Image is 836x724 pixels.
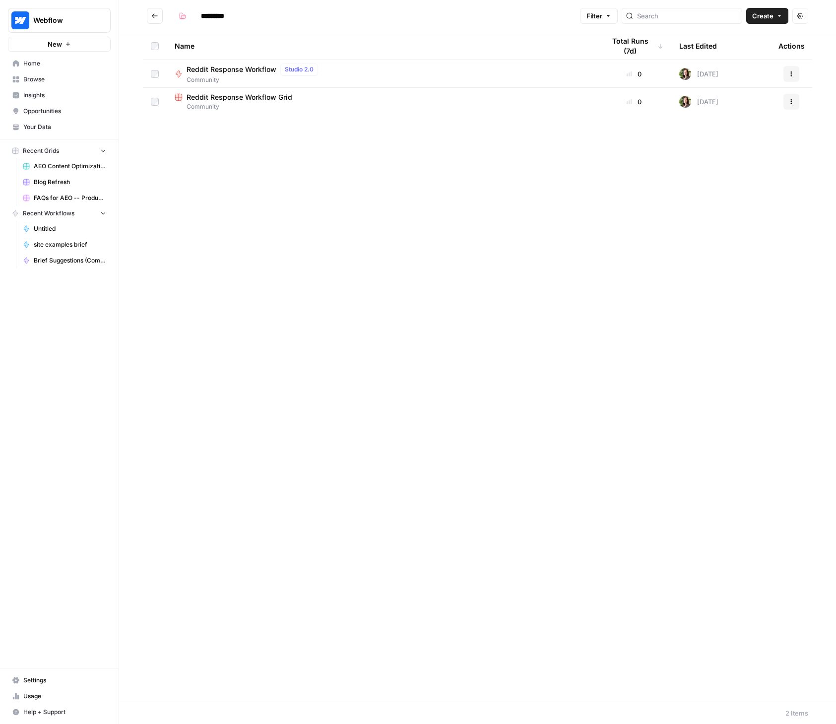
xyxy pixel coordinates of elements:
span: Community [175,102,589,111]
span: Recent Grids [23,146,59,155]
span: Settings [23,676,106,685]
span: Usage [23,692,106,701]
span: Blog Refresh [34,178,106,187]
a: Your Data [8,119,111,135]
a: Home [8,56,111,71]
a: Opportunities [8,103,111,119]
span: Filter [586,11,602,21]
a: Untitled [18,221,111,237]
a: FAQs for AEO -- Product/Features Pages Grid [18,190,111,206]
a: Blog Refresh [18,174,111,190]
button: Go back [147,8,163,24]
span: AEO Content Optimizations Grid [34,162,106,171]
span: New [48,39,62,49]
button: Create [746,8,788,24]
button: Recent Workflows [8,206,111,221]
div: 2 Items [785,708,808,718]
span: Help + Support [23,708,106,717]
a: AEO Content Optimizations Grid [18,158,111,174]
span: Reddit Response Workflow Grid [187,92,292,102]
span: Webflow [33,15,93,25]
span: Insights [23,91,106,100]
a: Browse [8,71,111,87]
button: New [8,37,111,52]
a: Settings [8,672,111,688]
span: Recent Workflows [23,209,74,218]
a: site examples brief [18,237,111,253]
input: Search [637,11,738,21]
div: Actions [778,32,805,60]
span: Home [23,59,106,68]
img: Webflow Logo [11,11,29,29]
span: Reddit Response Workflow [187,65,276,74]
span: Opportunities [23,107,106,116]
div: 0 [605,69,663,79]
div: [DATE] [679,68,718,80]
a: Reddit Response Workflow GridCommunity [175,92,589,111]
span: Community [187,75,322,84]
span: Untitled [34,224,106,233]
span: FAQs for AEO -- Product/Features Pages Grid [34,194,106,202]
span: Browse [23,75,106,84]
button: Help + Support [8,704,111,720]
img: tfqcqvankhknr4alfzf7rpur2gif [679,96,691,108]
a: Usage [8,688,111,704]
span: Create [752,11,773,21]
button: Recent Grids [8,143,111,158]
a: Insights [8,87,111,103]
div: Last Edited [679,32,717,60]
span: Brief Suggestions (Competitive Gap Analysis) [34,256,106,265]
a: Brief Suggestions (Competitive Gap Analysis) [18,253,111,268]
span: Studio 2.0 [285,65,314,74]
button: Filter [580,8,618,24]
div: Name [175,32,589,60]
img: tfqcqvankhknr4alfzf7rpur2gif [679,68,691,80]
div: Total Runs (7d) [605,32,663,60]
div: [DATE] [679,96,718,108]
button: Workspace: Webflow [8,8,111,33]
a: Reddit Response WorkflowStudio 2.0Community [175,64,589,84]
div: 0 [605,97,663,107]
span: site examples brief [34,240,106,249]
span: Your Data [23,123,106,132]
